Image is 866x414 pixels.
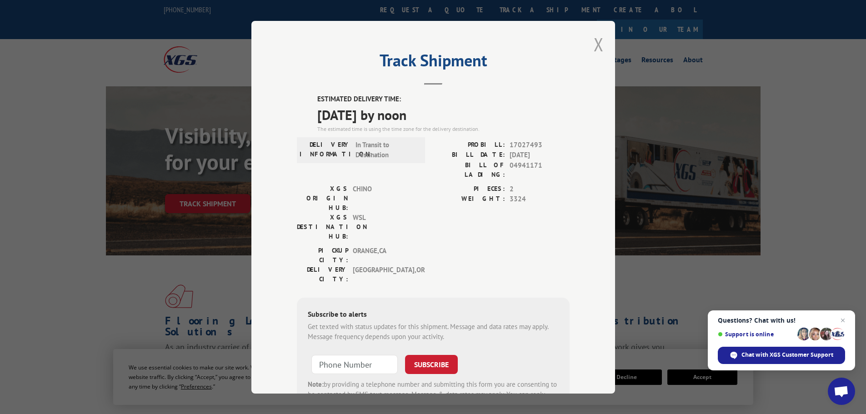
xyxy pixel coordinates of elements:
span: 3324 [510,194,570,205]
span: [GEOGRAPHIC_DATA] , OR [353,264,414,284]
span: Support is online [718,331,794,338]
label: XGS ORIGIN HUB: [297,184,348,212]
span: [DATE] by noon [317,104,570,125]
div: The estimated time is using the time zone for the delivery destination. [317,125,570,133]
span: 17027493 [510,140,570,150]
label: PROBILL: [433,140,505,150]
label: DELIVERY CITY: [297,264,348,284]
button: Close modal [594,32,604,56]
strong: Note: [308,379,324,388]
span: Close chat [837,315,848,326]
span: 04941171 [510,160,570,179]
h2: Track Shipment [297,54,570,71]
span: ORANGE , CA [353,245,414,264]
label: BILL OF LADING: [433,160,505,179]
label: WEIGHT: [433,194,505,205]
div: Chat with XGS Customer Support [718,347,845,364]
div: Open chat [828,378,855,405]
span: CHINO [353,184,414,212]
span: WSL [353,212,414,241]
div: Get texted with status updates for this shipment. Message and data rates may apply. Message frequ... [308,321,559,342]
label: PIECES: [433,184,505,194]
label: XGS DESTINATION HUB: [297,212,348,241]
span: [DATE] [510,150,570,160]
label: PICKUP CITY: [297,245,348,264]
span: Questions? Chat with us! [718,317,845,324]
label: ESTIMATED DELIVERY TIME: [317,94,570,105]
label: DELIVERY INFORMATION: [300,140,351,160]
button: SUBSCRIBE [405,354,458,374]
span: Chat with XGS Customer Support [741,351,833,359]
input: Phone Number [311,354,398,374]
label: BILL DATE: [433,150,505,160]
span: In Transit to Destination [355,140,417,160]
span: 2 [510,184,570,194]
div: Subscribe to alerts [308,308,559,321]
div: by providing a telephone number and submitting this form you are consenting to be contacted by SM... [308,379,559,410]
